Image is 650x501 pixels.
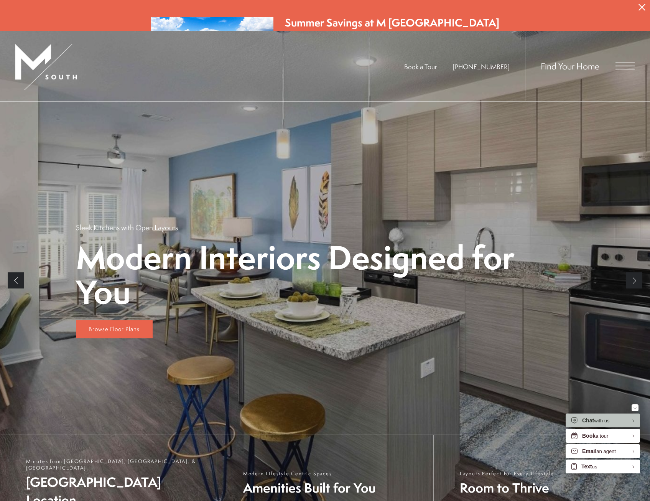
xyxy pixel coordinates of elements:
[460,479,554,497] span: Room to Thrive
[8,272,24,288] a: Previous
[76,320,153,339] a: Browse Floor Plans
[76,240,574,310] p: Modern Interiors Designed for You
[26,458,209,471] span: Minutes from [GEOGRAPHIC_DATA], [GEOGRAPHIC_DATA], & [GEOGRAPHIC_DATA]
[404,62,437,71] a: Book a Tour
[151,17,273,89] img: Summer Savings at M South Apartments
[626,272,642,288] a: Next
[453,62,510,71] a: Call Us at 813-570-8014
[243,479,376,497] span: Amenities Built for You
[243,470,376,477] span: Modern Lifestyle Centric Spaces
[541,60,599,73] a: Find Your Home
[76,222,178,232] p: Sleek Kitchens with Open Layouts
[460,470,554,477] span: Layouts Perfect For Every Lifestyle
[453,62,510,71] span: [PHONE_NUMBER]
[89,325,140,333] span: Browse Floor Plans
[15,44,77,90] img: MSouth
[615,63,635,70] button: Open Menu
[285,15,499,30] div: Summer Savings at M [GEOGRAPHIC_DATA]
